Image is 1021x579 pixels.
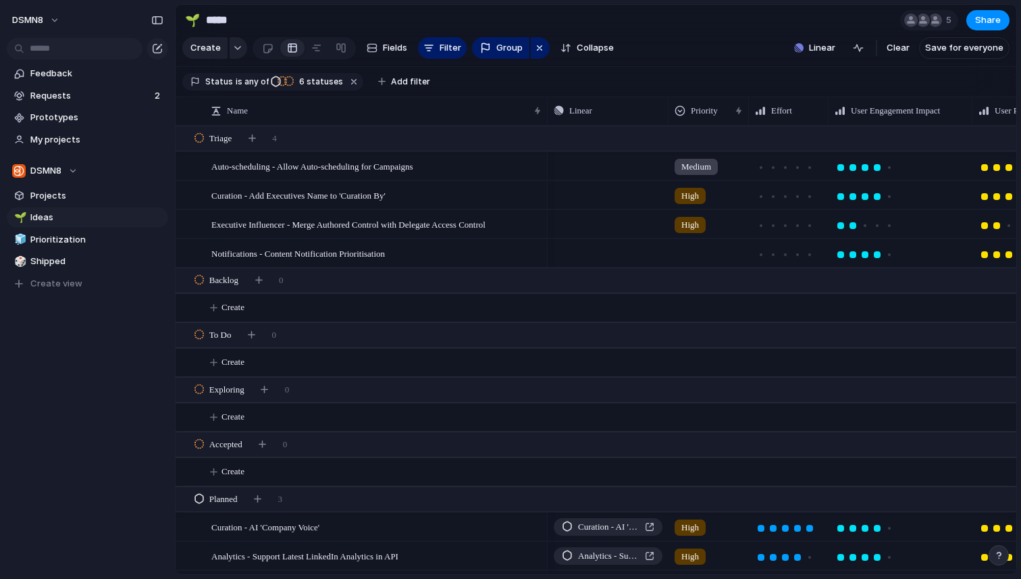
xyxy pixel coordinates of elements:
[887,41,910,55] span: Clear
[14,210,24,226] div: 🌱
[279,274,284,287] span: 0
[681,218,699,232] span: High
[691,104,718,118] span: Priority
[155,89,163,103] span: 2
[975,14,1001,27] span: Share
[30,133,163,147] span: My projects
[881,37,915,59] button: Clear
[211,519,319,534] span: Curation - AI 'Company Voice'
[211,158,413,174] span: Auto-scheduling - Allow Auto-scheduling for Campaigns
[30,89,151,103] span: Requests
[14,254,24,270] div: 🎲
[209,328,232,342] span: To Do
[12,14,43,27] span: DSMN8
[211,216,486,232] span: Executive Influencer - Merge Authored Control with Delegate Access Control
[30,164,61,178] span: DSMN8
[295,76,307,86] span: 6
[285,383,290,397] span: 0
[919,37,1010,59] button: Save for everyone
[554,518,662,536] a: Curation - AI 'Company Voice'
[211,187,386,203] span: Curation - Add Executives Name to 'Curation By'
[30,111,163,124] span: Prototypes
[391,76,430,88] span: Add filter
[946,14,955,27] span: 5
[569,104,592,118] span: Linear
[7,186,168,206] a: Projects
[227,104,248,118] span: Name
[681,550,699,563] span: High
[681,160,711,174] span: Medium
[7,274,168,294] button: Create view
[211,245,385,261] span: Notifications - Content Notification Prioritisation
[496,41,523,55] span: Group
[7,86,168,106] a: Requests2
[6,9,67,31] button: DSMN8
[14,232,24,247] div: 🧊
[681,521,699,534] span: High
[7,251,168,272] a: 🎲Shipped
[30,211,163,224] span: Ideas
[383,41,407,55] span: Fields
[242,76,269,88] span: any of
[221,301,244,314] span: Create
[7,107,168,128] a: Prototypes
[190,41,221,55] span: Create
[809,41,835,55] span: Linear
[209,132,232,145] span: Triage
[221,410,244,424] span: Create
[295,76,343,88] span: statuses
[209,274,238,287] span: Backlog
[30,277,82,291] span: Create view
[554,547,662,565] a: Analytics - Support Latest LinkedIn Analytics in API
[966,10,1010,30] button: Share
[209,383,244,397] span: Exploring
[12,211,26,224] button: 🌱
[12,233,26,247] button: 🧊
[236,76,242,88] span: is
[7,130,168,150] a: My projects
[7,207,168,228] a: 🌱Ideas
[7,161,168,181] button: DSMN8
[577,41,614,55] span: Collapse
[7,64,168,84] a: Feedback
[578,549,639,563] span: Analytics - Support Latest LinkedIn Analytics in API
[182,37,228,59] button: Create
[789,38,841,58] button: Linear
[30,189,163,203] span: Projects
[205,76,233,88] span: Status
[555,37,619,59] button: Collapse
[271,328,276,342] span: 0
[30,255,163,268] span: Shipped
[30,67,163,80] span: Feedback
[12,255,26,268] button: 🎲
[370,72,438,91] button: Add filter
[472,37,529,59] button: Group
[278,493,283,506] span: 3
[925,41,1003,55] span: Save for everyone
[209,438,242,451] span: Accepted
[283,438,288,451] span: 0
[440,41,461,55] span: Filter
[233,74,271,89] button: isany of
[272,132,277,145] span: 4
[578,520,639,534] span: Curation - AI 'Company Voice'
[681,189,699,203] span: High
[418,37,467,59] button: Filter
[771,104,792,118] span: Effort
[182,9,203,31] button: 🌱
[270,74,346,89] button: 6 statuses
[209,493,238,506] span: Planned
[221,355,244,369] span: Create
[851,104,940,118] span: User Engagement Impact
[221,465,244,478] span: Create
[361,37,413,59] button: Fields
[211,548,398,563] span: Analytics - Support Latest LinkedIn Analytics in API
[7,230,168,250] a: 🧊Prioritization
[30,233,163,247] span: Prioritization
[185,11,200,29] div: 🌱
